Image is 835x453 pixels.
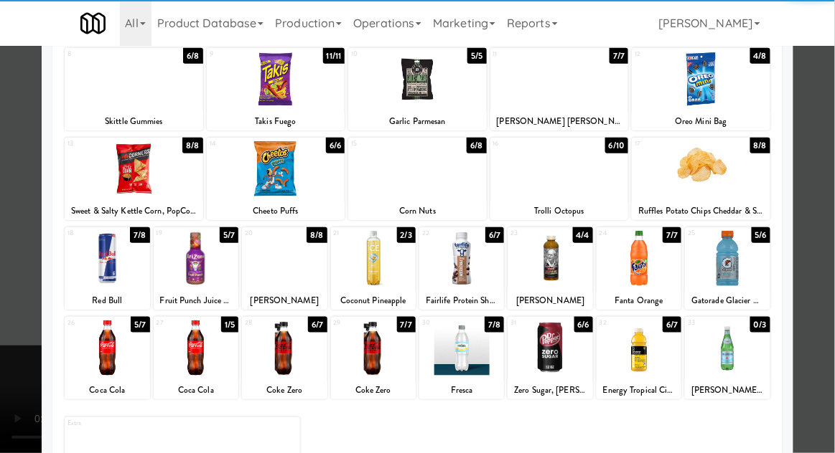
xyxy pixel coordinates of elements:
div: 146/6Cheeto Puffs [207,138,345,220]
div: 124/8Oreo Mini Bag [632,48,770,130]
div: 5/5 [467,48,486,64]
div: Skittle Gummies [65,113,203,130]
div: Trolli Octopus [493,202,627,220]
div: Fanta Orange [599,292,679,310]
div: 7/8 [485,317,504,333]
div: Corn Nuts [348,202,487,220]
div: [PERSON_NAME] [PERSON_NAME] [490,113,629,130]
div: Gatorade Glacier Freeze [687,292,768,310]
div: 17 [635,138,701,150]
div: 12 [635,48,701,60]
div: 32 [600,317,639,329]
div: 23 [510,227,550,239]
div: 265/7Coca Cola [65,317,149,399]
div: 13 [67,138,134,150]
div: 6/7 [485,227,504,243]
div: 31 [510,317,550,329]
div: Extra [67,417,182,429]
div: Coca Cola [67,381,147,399]
div: 6/7 [308,317,327,333]
div: Fresca [421,381,502,399]
div: 7/7 [610,48,628,64]
div: 8 [67,48,134,60]
div: Cheeto Puffs [209,202,343,220]
div: 24 [600,227,639,239]
div: 255/6Gatorade Glacier Freeze [685,227,770,310]
div: Oreo Mini Bag [634,113,768,130]
div: Cheeto Puffs [207,202,345,220]
div: Garlic Parmesan [350,113,485,130]
div: 19 [157,227,196,239]
div: Coca Cola [154,381,238,399]
div: 4/4 [573,227,593,243]
div: 11/11 [323,48,345,64]
div: Coconut Pineapple [333,292,414,310]
div: 27 [157,317,196,329]
div: 30 [422,317,462,329]
div: [PERSON_NAME] [510,292,590,310]
div: Coke Zero [242,381,327,399]
div: Coke Zero [331,381,416,399]
div: 117/7[PERSON_NAME] [PERSON_NAME] [490,48,629,130]
div: 15 [351,138,417,150]
div: 6/8 [467,138,486,153]
div: 22 [422,227,462,239]
div: [PERSON_NAME] [242,292,327,310]
div: Energy Tropical Citrus [599,381,679,399]
div: Sweet & Salty Kettle Corn, PopCorners [65,202,203,220]
div: Coca Cola [65,381,149,399]
img: Micromart [80,11,106,36]
div: 8/8 [307,227,327,243]
div: 195/7Fruit Punch Juice Cocktail, [US_STATE] [154,227,238,310]
div: 0/3 [750,317,770,333]
div: 7/7 [397,317,416,333]
div: [PERSON_NAME] [508,292,592,310]
div: Takis Fuego [209,113,343,130]
div: Gatorade Glacier Freeze [685,292,770,310]
div: 21 [334,227,373,239]
div: 6/6 [326,138,345,153]
div: Ruffles Potato Chips Cheddar & Sour Cream Flavored 1 1/2 Oz [632,202,770,220]
div: 297/7Coke Zero [331,317,416,399]
div: Sweet & Salty Kettle Corn, PopCorners [67,202,201,220]
div: 9 [210,48,276,60]
div: 138/8Sweet & Salty Kettle Corn, PopCorners [65,138,203,220]
div: 6/7 [663,317,681,333]
div: Fairlife Protein Shake Chocolate [419,292,504,310]
div: 178/8Ruffles Potato Chips Cheddar & Sour Cream Flavored 1 1/2 Oz [632,138,770,220]
div: Fairlife Protein Shake Chocolate [421,292,502,310]
div: 8/8 [182,138,202,153]
div: 20 [245,227,284,239]
div: 7/8 [130,227,149,243]
div: 11 [493,48,559,60]
div: 28 [245,317,284,329]
div: 271/5Coca Cola [154,317,238,399]
div: 6/6 [574,317,593,333]
div: 234/4[PERSON_NAME] [508,227,592,310]
div: 226/7Fairlife Protein Shake Chocolate [419,227,504,310]
div: Takis Fuego [207,113,345,130]
div: 166/10Trolli Octopus [490,138,629,220]
div: Zero Sugar, [PERSON_NAME] [510,381,590,399]
div: Zero Sugar, [PERSON_NAME] [508,381,592,399]
div: Fruit Punch Juice Cocktail, [US_STATE] [154,292,238,310]
div: 187/8Red Bull [65,227,149,310]
div: 33 [688,317,727,329]
div: 316/6Zero Sugar, [PERSON_NAME] [508,317,592,399]
div: 6/8 [183,48,202,64]
div: 1/5 [221,317,238,333]
div: 911/11Takis Fuego [207,48,345,130]
div: 26 [67,317,107,329]
div: 286/7Coke Zero [242,317,327,399]
div: Fanta Orange [597,292,681,310]
div: Skittle Gummies [67,113,201,130]
div: Coconut Pineapple [331,292,416,310]
div: 4/8 [750,48,770,64]
div: 212/3Coconut Pineapple [331,227,416,310]
div: 5/6 [752,227,770,243]
div: Oreo Mini Bag [632,113,770,130]
div: [PERSON_NAME] MINERAL SPARKLING [687,381,768,399]
div: Coke Zero [244,381,325,399]
div: Corn Nuts [350,202,485,220]
div: 29 [334,317,373,329]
